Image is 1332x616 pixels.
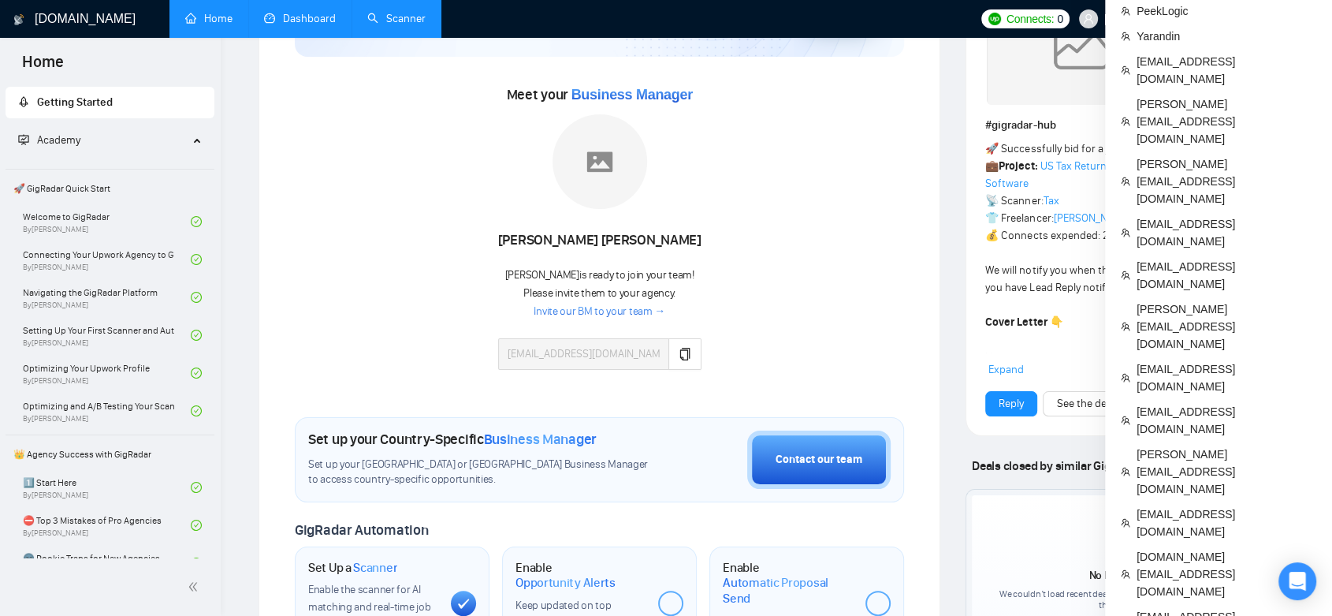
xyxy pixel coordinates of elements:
span: check-circle [191,254,202,265]
span: Scanner [353,560,397,576]
h1: Set Up a [308,560,397,576]
span: [PERSON_NAME][EMAIL_ADDRESS][DOMAIN_NAME] [1137,446,1316,498]
span: team [1121,228,1130,237]
a: [PERSON_NAME] [1053,211,1130,225]
span: team [1121,322,1130,331]
span: check-circle [191,558,202,569]
span: team [1121,416,1130,425]
span: [EMAIL_ADDRESS][DOMAIN_NAME] [1137,506,1316,540]
span: team [1121,271,1130,280]
a: homeHome [185,12,233,25]
span: team [1121,467,1130,476]
div: Contact our team [776,451,862,469]
button: copy [668,338,701,370]
a: Navigating the GigRadar PlatformBy[PERSON_NAME] [23,280,191,315]
span: team [1121,177,1130,186]
strong: Cover Letter 👇 [985,315,1062,329]
a: Tax [1043,194,1059,207]
span: [EMAIL_ADDRESS][DOMAIN_NAME] [1137,360,1316,395]
span: Business Manager [484,431,597,448]
a: Welcome to GigRadarBy[PERSON_NAME] [23,204,191,239]
span: check-circle [191,330,202,341]
span: Home [9,50,76,84]
span: Meet your [507,86,693,103]
span: GigRadar Automation [295,521,428,539]
span: team [1121,6,1130,16]
img: placeholder.png [553,114,647,209]
span: Expand [988,363,1024,376]
strong: Project: [999,159,1037,173]
span: Yarandin [1137,28,1316,45]
span: team [1121,117,1130,126]
a: searchScanner [367,12,426,25]
span: Academy [37,133,80,147]
span: team [1121,32,1130,41]
span: No Deals to Show [1089,569,1171,582]
span: Business Manager [571,87,693,103]
span: [EMAIL_ADDRESS][DOMAIN_NAME] [1137,403,1316,438]
a: Connecting Your Upwork Agency to GigRadarBy[PERSON_NAME] [23,242,191,277]
span: [EMAIL_ADDRESS][DOMAIN_NAME] [1137,215,1316,250]
a: Optimizing Your Upwork ProfileBy[PERSON_NAME] [23,356,191,390]
a: See the details [1056,395,1126,413]
span: Opportunity Alerts [515,575,616,591]
img: logo [13,7,24,32]
button: Contact our team [747,431,891,489]
span: Getting Started [37,95,113,109]
span: [PERSON_NAME][EMAIL_ADDRESS][DOMAIN_NAME] [1137,95,1316,147]
span: team [1121,373,1130,383]
span: team [1121,518,1130,528]
a: 🌚 Rookie Traps for New Agencies [23,546,191,581]
span: [PERSON_NAME][EMAIL_ADDRESS][DOMAIN_NAME] [1137,301,1316,353]
span: [DOMAIN_NAME][EMAIL_ADDRESS][DOMAIN_NAME] [1137,548,1316,600]
span: Connects: [1006,10,1054,28]
span: team [1121,65,1130,75]
h1: # gigradar-hub [985,117,1274,134]
span: double-left [188,579,203,595]
a: Invite our BM to your team → [534,304,665,319]
li: Getting Started [6,87,214,118]
span: user [1083,13,1094,24]
span: 👑 Agency Success with GigRadar [7,439,213,470]
a: US Tax Return Preparer using Drake Software [985,159,1208,190]
span: team [1121,569,1130,579]
span: check-circle [191,482,202,493]
span: 🚀 GigRadar Quick Start [7,173,213,204]
span: Academy [18,133,80,147]
a: Setting Up Your First Scanner and Auto-BidderBy[PERSON_NAME] [23,318,191,353]
h1: Enable [515,560,646,591]
span: copy [679,348,691,360]
span: rocket [18,96,29,107]
h1: Set up your Country-Specific [308,431,597,448]
span: Set up your [GEOGRAPHIC_DATA] or [GEOGRAPHIC_DATA] Business Manager to access country-specific op... [308,457,658,487]
span: [EMAIL_ADDRESS][DOMAIN_NAME] [1137,258,1316,293]
span: [PERSON_NAME][EMAIL_ADDRESS][DOMAIN_NAME] [1137,155,1316,207]
span: PeekLogic [1137,2,1316,20]
h1: Enable [723,560,853,607]
a: dashboardDashboard [264,12,336,25]
span: Please invite them to your agency. [523,286,675,300]
span: Deals closed by similar GigRadar users [966,452,1179,480]
span: Automatic Proposal Send [723,575,853,606]
span: [PERSON_NAME] is ready to join your team! [505,268,694,282]
span: [EMAIL_ADDRESS][DOMAIN_NAME] [1137,53,1316,88]
div: Open Intercom Messenger [1278,562,1316,600]
img: upwork-logo.png [988,13,1001,25]
span: check-circle [191,368,202,379]
span: check-circle [191,405,202,416]
span: We couldn’t load recent deals right now or none have been closed in the last 30 days. [994,588,1266,610]
a: ⛔ Top 3 Mistakes of Pro AgenciesBy[PERSON_NAME] [23,508,191,543]
span: check-circle [191,520,202,531]
span: check-circle [191,292,202,303]
div: [PERSON_NAME] [PERSON_NAME] [498,227,701,254]
a: Optimizing and A/B Testing Your Scanner for Better ResultsBy[PERSON_NAME] [23,394,191,428]
span: check-circle [191,216,202,227]
button: Reply [985,391,1037,416]
a: 1️⃣ Start HereBy[PERSON_NAME] [23,470,191,505]
button: See the details [1043,391,1139,416]
span: fund-projection-screen [18,134,29,145]
a: Reply [999,395,1024,413]
span: 0 [1057,10,1063,28]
